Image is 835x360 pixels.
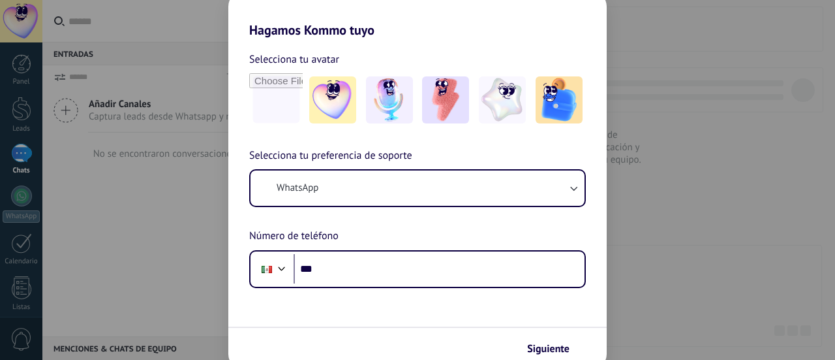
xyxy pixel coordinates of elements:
[479,76,526,123] img: -4.jpeg
[249,228,339,245] span: Número de teléfono
[536,76,583,123] img: -5.jpeg
[527,344,569,353] span: Siguiente
[422,76,469,123] img: -3.jpeg
[521,338,587,360] button: Siguiente
[277,182,318,195] span: WhatsApp
[249,51,339,68] span: Selecciona tu avatar
[366,76,413,123] img: -2.jpeg
[250,171,584,206] button: WhatsApp
[254,255,279,283] div: Mexico: + 52
[249,148,412,165] span: Selecciona tu preferencia de soporte
[309,76,356,123] img: -1.jpeg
